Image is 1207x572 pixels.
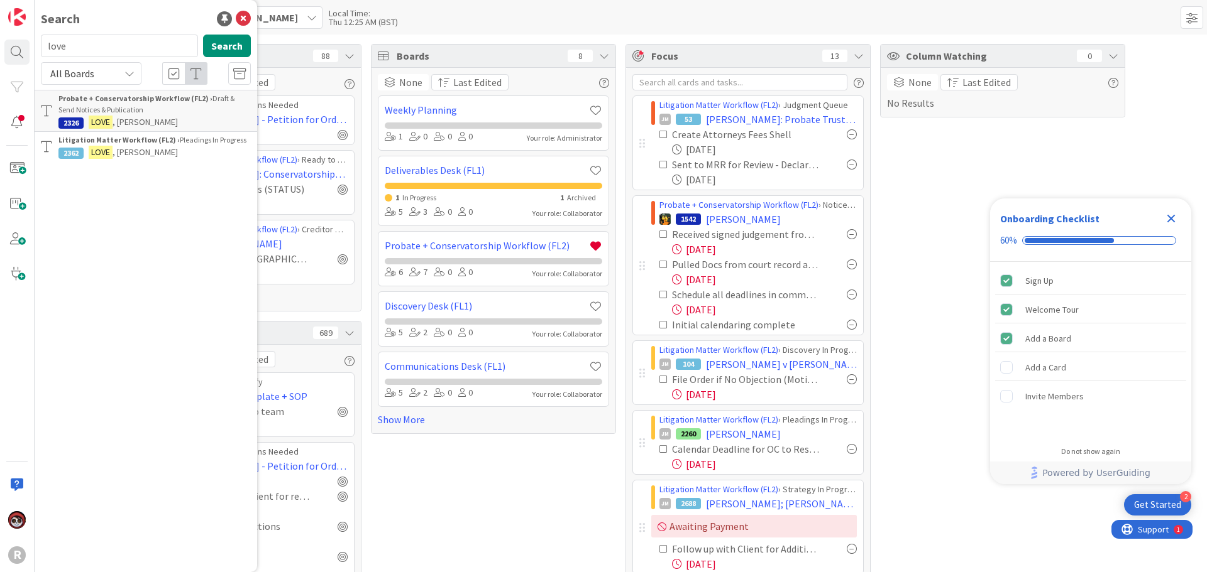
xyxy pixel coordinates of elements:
div: 2326 [58,117,84,129]
div: Close Checklist [1161,208,1181,229]
div: [DATE] [672,142,857,157]
mark: LOVE [89,146,113,159]
span: Archived [567,193,596,202]
div: 5 [385,386,403,400]
div: Sign Up [1025,273,1054,288]
div: JM [659,498,671,509]
span: 1 [560,193,564,202]
div: 0 [434,205,452,219]
div: Pulled Docs from court record and saved to file [672,257,819,272]
b: Litigation Matter Workflow (FL2) › [58,135,180,144]
span: [PERSON_NAME] v [PERSON_NAME] [706,357,857,372]
div: › Discovery In Progress [659,343,857,357]
div: Pleadings In Progress [58,134,251,146]
span: Focus [651,48,812,63]
div: Follow up with Client for Additional Documents (Any Medical, Contract for Services., Investigativ... [672,541,819,556]
a: Litigation Matter Workflow (FL2) [659,414,778,425]
div: 2362 [58,148,84,159]
div: 689 [313,326,338,339]
span: Column Watching [906,48,1071,63]
span: Powered by UserGuiding [1042,465,1150,480]
div: 0 [434,386,452,400]
input: Search all cards and tasks... [632,74,847,90]
div: Your role: Administrator [527,132,602,144]
mark: LOVE [89,116,113,129]
div: Add a Card is incomplete. [995,353,1186,381]
div: Add a Board is complete. [995,325,1186,352]
div: › Strategy In Progress [659,483,857,496]
div: Checklist Container [990,198,1191,484]
a: Deliverables Desk (FL1) [385,163,589,178]
div: Welcome Tour is complete. [995,296,1186,323]
a: Probate + Conservatorship Workflow (FL2) ›Draft & Send Notices & Publication2326LOVE, [PERSON_NAME] [35,90,257,132]
div: 1542 [676,213,701,225]
div: 60% [1000,235,1017,246]
span: 1 [395,193,399,202]
div: 0 [434,266,452,279]
div: Sign Up is complete. [995,267,1186,294]
div: [DATE] [672,387,857,402]
div: JM [659,428,671,440]
div: JM [659,114,671,125]
div: 2 [1180,491,1191,502]
span: [PERSON_NAME]: Conservatorship/Probate [keep eye on] [185,166,348,181]
div: [DATE] [672,172,857,187]
div: JM [659,359,671,370]
div: Calendar Deadline for OC to Respond to Mediation Demand Letter [672,441,819,456]
span: [PERSON_NAME] [706,426,781,441]
button: Search [203,35,251,57]
div: 0 [458,326,473,340]
div: Add a Board [1025,331,1071,346]
div: Open Get Started checklist, remaining modules: 2 [1124,494,1191,515]
span: [PERSON_NAME]: Probate Trust Litigation ([PERSON_NAME] as PR and Trustee Representation) [706,112,857,127]
div: Received signed judgement from court [672,227,819,242]
b: Probate + Conservatorship Workflow (FL2) › [58,94,212,103]
a: Litigation Matter Workflow (FL2) [659,483,778,495]
div: 88 [313,50,338,62]
div: Sent to MRR for Review - Declaration ISO Statement of Attorneys Fees [672,157,819,172]
div: 2 [409,386,427,400]
img: JS [8,511,26,529]
button: Last Edited [940,74,1018,90]
span: All Boards [50,67,94,80]
div: 0 [1077,50,1102,62]
div: Onboarding Checklist [1000,211,1100,226]
div: 2688 [676,498,701,509]
img: MR [659,213,671,225]
div: 0 [458,205,473,219]
a: Litigation Matter Workflow (FL2) ›Pleadings In Progress2362LOVE, [PERSON_NAME] [35,132,257,161]
div: 5 [385,326,403,340]
div: File Order if No Objection (Motion to Continue Hearing) [672,372,819,387]
div: Create Attorneys Fees Shell [672,127,815,142]
span: [PERSON_NAME] [222,10,298,25]
span: None [908,75,932,90]
div: R [8,546,26,564]
div: Awaiting Payment [651,515,857,537]
a: Powered by UserGuiding [996,461,1185,484]
a: Litigation Matter Workflow (FL2) [659,344,778,355]
div: Get Started [1134,499,1181,511]
div: No Results [887,74,1118,111]
span: Last Edited [962,75,1011,90]
div: Add a Card [1025,360,1066,375]
button: Last Edited [431,74,509,90]
a: Weekly Planning [385,102,589,117]
div: Initial calendaring complete [672,317,817,332]
div: Local Time: [329,9,398,18]
a: Litigation Matter Workflow (FL2) [659,99,778,111]
div: Checklist progress: 60% [1000,235,1181,246]
div: Draft & Send Notices & Publication [58,93,251,116]
span: Last Edited [453,75,502,90]
div: [DATE] [672,556,857,571]
div: 53 [676,114,701,125]
div: Checklist items [990,262,1191,438]
div: Your role: Collaborator [532,268,602,279]
a: Probate + Conservatorship Workflow (FL2) [385,238,589,253]
div: 0 [458,130,473,144]
div: 0 [434,326,452,340]
span: Support [26,2,57,17]
span: In Progress [402,193,436,202]
div: Search [41,9,80,28]
div: Footer [990,461,1191,484]
div: Invite Members [1025,389,1084,404]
